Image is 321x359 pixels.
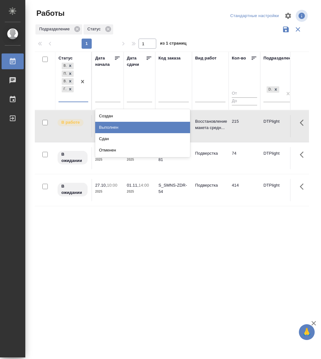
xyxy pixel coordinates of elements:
div: Отменен [95,145,190,156]
div: DTPlight [266,86,280,94]
p: 27.10, [95,183,107,188]
p: 2025 [95,189,120,195]
div: Статус [83,24,113,34]
p: 14:00 [139,183,149,188]
span: Настроить таблицу [281,8,296,23]
div: Готов к работе [62,86,67,93]
p: Статус [87,26,103,32]
div: В работе, Подбор, В ожидании, Готов к работе [61,85,74,93]
span: 🙏 [301,325,312,339]
div: Кол-во [232,55,246,61]
td: DTPlight [260,147,297,169]
div: Статус [59,55,73,61]
p: Подверстка [195,150,225,157]
td: 74 [229,147,260,169]
div: В ожидании [62,78,67,85]
p: В ожидании [61,151,84,164]
p: Восстановление макета средн... [195,118,225,131]
div: Сдан [95,133,190,145]
td: DTPlight [260,115,297,137]
p: Подразделение [39,26,72,32]
p: 2025 [127,189,152,195]
td: 215 [229,115,260,137]
div: Подразделение [263,55,296,61]
div: Дата сдачи [127,55,146,68]
button: Здесь прячутся важные кнопки [296,115,311,130]
div: split button [229,11,281,21]
div: S_SMNS-ZDR-54 [158,182,189,195]
div: Вид работ [195,55,217,61]
div: В работе, Подбор, В ожидании, Готов к работе [61,77,74,85]
div: Подразделение [35,24,82,34]
p: 10:00 [107,183,117,188]
div: В работе, Подбор, В ожидании, Готов к работе [61,70,74,78]
td: DTPlight [260,179,297,201]
div: Исполнитель назначен, приступать к работе пока рано [57,182,88,197]
button: 🙏 [299,324,315,340]
button: Сбросить фильтры [292,23,304,35]
span: из 1 страниц [160,40,187,49]
div: В работе [62,63,67,69]
div: Выполнен [95,122,190,133]
p: 2025 [127,157,152,163]
input: До [232,97,257,105]
button: Здесь прячутся важные кнопки [296,147,311,162]
div: Исполнитель назначен, приступать к работе пока рано [57,150,88,165]
div: Подбор [62,71,67,77]
p: 01.11, [127,183,139,188]
div: DTPlight [267,86,272,93]
p: Подверстка [195,182,225,189]
p: В ожидании [61,183,84,196]
div: Создан [95,110,190,122]
input: От [232,90,257,98]
div: Код заказа [158,55,181,61]
td: 414 [229,179,260,201]
button: Сохранить фильтры [280,23,292,35]
span: Посмотреть информацию [296,10,309,22]
div: Дата начала [95,55,114,68]
p: В работе [61,119,80,126]
div: В работе, Подбор, В ожидании, Готов к работе [61,62,74,70]
p: 2025 [95,157,120,163]
button: Здесь прячутся важные кнопки [296,179,311,194]
span: Работы [35,8,65,18]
